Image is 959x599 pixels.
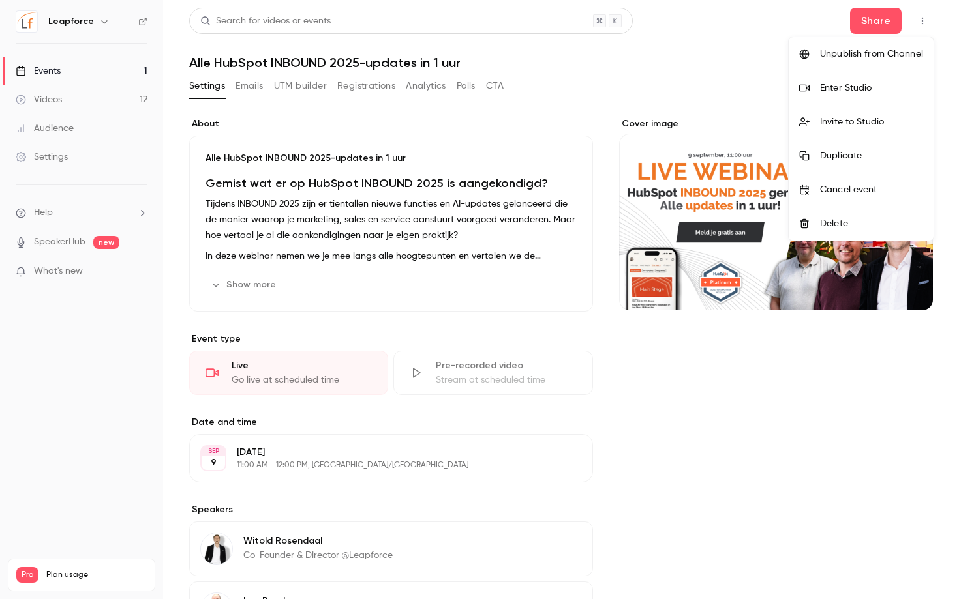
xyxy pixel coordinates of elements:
[820,149,923,162] div: Duplicate
[820,217,923,230] div: Delete
[820,81,923,95] div: Enter Studio
[820,183,923,196] div: Cancel event
[820,48,923,61] div: Unpublish from Channel
[820,115,923,128] div: Invite to Studio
